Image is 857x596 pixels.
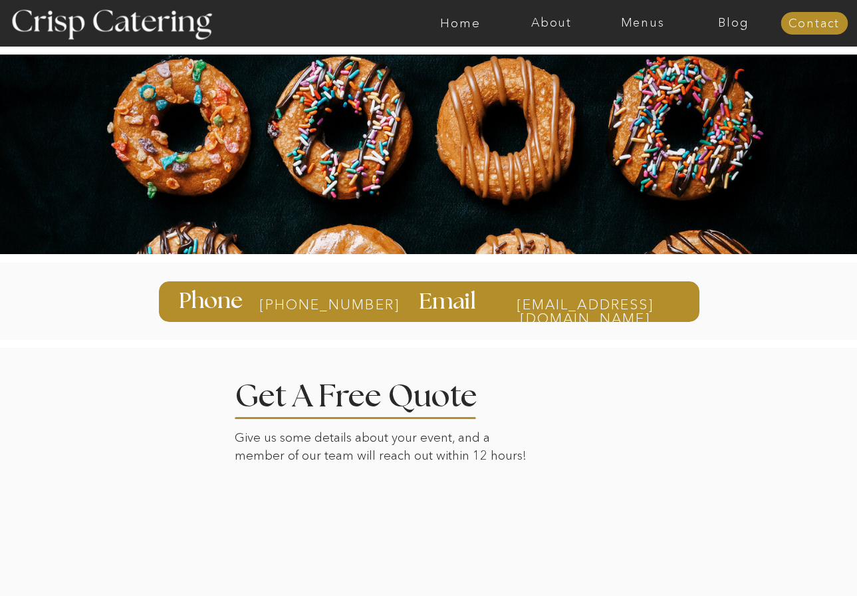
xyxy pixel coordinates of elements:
[259,297,365,312] a: [PHONE_NUMBER]
[491,297,680,310] a: [EMAIL_ADDRESS][DOMAIN_NAME]
[235,429,536,468] p: Give us some details about your event, and a member of our team will reach out within 12 hours!
[688,17,779,30] a: Blog
[179,290,246,313] h3: Phone
[506,17,597,30] a: About
[419,291,480,312] h3: Email
[597,17,688,30] a: Menus
[235,381,518,406] h2: Get A Free Quote
[781,17,848,31] a: Contact
[724,529,857,596] iframe: podium webchat widget bubble
[415,17,506,30] a: Home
